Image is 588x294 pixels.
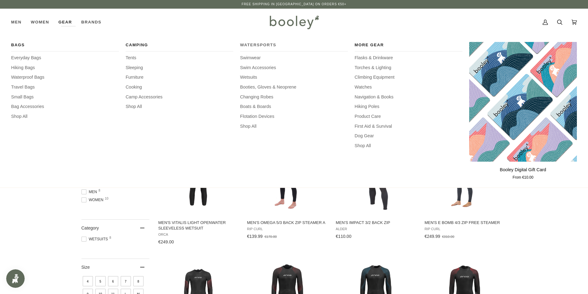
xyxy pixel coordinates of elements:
a: Gear [54,9,77,36]
img: Booley [267,13,321,31]
product-grid-item-variant: €10.00 [469,42,577,162]
a: Booley Digital Gift Card [469,164,577,180]
span: Men's Omega 5/3 Back Zip Steamer A [247,220,327,226]
a: Wetsuits [240,74,348,81]
p: Free Shipping in [GEOGRAPHIC_DATA] on Orders €50+ [242,2,346,7]
a: Shop All [240,123,348,130]
span: €249.00 [158,239,174,244]
a: Shop All [126,103,233,110]
span: Size: 5 [95,276,106,286]
span: Women [31,19,49,25]
a: Bags [11,42,119,52]
a: Tents [126,55,233,61]
span: Alder [336,227,416,231]
span: From €10.00 [513,175,533,180]
a: Cooking [126,84,233,91]
span: Size: 4 [83,276,93,286]
a: Booties, Gloves & Neoprene [240,84,348,91]
span: Bag Accessories [11,103,119,110]
a: Changing Robes [240,94,348,101]
a: Boats & Boards [240,103,348,110]
a: Torches & Lighting [355,64,462,71]
a: Product Care [355,113,462,120]
span: Size: 6 [108,276,118,286]
span: Men [11,19,22,25]
a: Navigation & Books [355,94,462,101]
a: Swim Accessories [240,64,348,71]
span: Category [81,226,99,230]
span: Camping [126,42,233,48]
span: Hiking Poles [355,103,462,110]
a: Shop All [355,143,462,149]
span: Men's Impact 3/2 Back Zip [336,220,416,226]
a: Women [26,9,54,36]
span: Gear [58,19,72,25]
span: €249.99 [424,234,440,239]
a: Small Bags [11,94,119,101]
a: Climbing Equipment [355,74,462,81]
a: Everyday Bags [11,55,119,61]
span: 8 [110,236,111,239]
a: Waterproof Bags [11,74,119,81]
a: Sleeping [126,64,233,71]
a: Brands [77,9,106,36]
product-grid-item: Booley Digital Gift Card [469,42,577,180]
span: Rip Curl [424,227,504,231]
span: Women [81,197,105,203]
a: Watches [355,84,462,91]
a: Booley Digital Gift Card [469,42,577,162]
span: Men's Vitalis Light Openwater Sleeveless Wetsuit [158,220,238,231]
span: Size: 7 [121,276,131,286]
iframe: Button to open loyalty program pop-up [6,269,25,288]
span: Orca [158,233,238,237]
span: Wetsuits [81,236,110,242]
a: Camp Accessories [126,94,233,101]
span: Furniture [126,74,233,81]
a: Men [11,9,26,36]
span: Size [81,265,90,270]
span: €110.00 [336,234,352,239]
a: Camping [126,42,233,52]
span: More Gear [355,42,462,48]
a: Flotation Devices [240,113,348,120]
span: Size: 8 [133,276,144,286]
a: Travel Bags [11,84,119,91]
span: €170.00 [265,235,277,238]
span: Rip Curl [247,227,327,231]
a: Watersports [240,42,348,52]
span: Men's E Bomb 4/3 Zip Free Steamer [424,220,504,226]
span: €310.00 [442,235,454,238]
a: First Aid & Survival [355,123,462,130]
a: More Gear [355,42,462,52]
a: Shop All [11,113,119,120]
span: Bags [11,42,119,48]
a: Flasks & Drinkware [355,55,462,61]
span: Dog Gear [355,133,462,139]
